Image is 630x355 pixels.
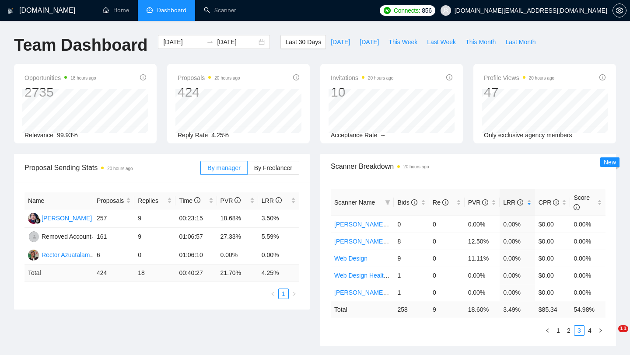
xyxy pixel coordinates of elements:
[422,35,461,49] button: Last Week
[570,284,605,301] td: 0.00%
[433,199,448,206] span: Re
[384,35,422,49] button: This Week
[465,250,500,267] td: 11.11%
[500,216,535,233] td: 0.00%
[545,328,550,333] span: left
[214,76,240,80] time: 20 hours ago
[574,325,584,336] li: 3
[97,196,124,205] span: Proposals
[585,326,595,335] a: 4
[331,161,605,172] span: Scanner Breakdown
[28,251,90,258] a: RARector Azuatalam
[7,4,14,18] img: logo
[57,132,77,139] span: 99.93%
[175,209,217,228] td: 00:23:15
[465,267,500,284] td: 0.00%
[429,284,465,301] td: 0
[368,76,393,80] time: 20 hours ago
[24,132,53,139] span: Relevance
[178,132,208,139] span: Reply Rate
[334,199,375,206] span: Scanner Name
[206,38,213,45] span: swap-right
[293,74,299,80] span: info-circle
[280,35,326,49] button: Last 30 Days
[612,3,626,17] button: setting
[394,216,429,233] td: 0
[207,164,240,171] span: By manager
[564,326,574,335] a: 2
[500,284,535,301] td: 0.00%
[234,197,241,203] span: info-circle
[535,216,570,233] td: $0.00
[334,255,367,262] a: Web Design
[355,35,384,49] button: [DATE]
[217,37,257,47] input: End date
[360,37,379,47] span: [DATE]
[468,199,489,206] span: PVR
[134,246,175,265] td: 0
[254,164,292,171] span: By Freelancer
[570,233,605,250] td: 0.00%
[599,74,605,80] span: info-circle
[394,233,429,250] td: 8
[24,73,96,83] span: Opportunities
[570,216,605,233] td: 0.00%
[443,7,449,14] span: user
[595,325,605,336] li: Next Page
[35,218,41,224] img: gigradar-bm.png
[14,35,147,56] h1: Team Dashboard
[258,228,299,246] td: 5.59%
[29,231,40,242] img: RA
[138,196,165,205] span: Replies
[262,197,282,204] span: LRR
[204,7,236,14] a: searchScanner
[331,301,394,318] td: Total
[147,7,153,13] span: dashboard
[484,73,554,83] span: Profile Views
[570,250,605,267] td: 0.00%
[500,250,535,267] td: 0.00%
[331,132,378,139] span: Acceptance Rate
[93,246,134,265] td: 6
[268,289,278,299] li: Previous Page
[220,197,241,204] span: PVR
[394,250,429,267] td: 9
[42,232,91,241] div: Removed Account
[24,162,200,173] span: Proposal Sending Stats
[465,216,500,233] td: 0.00%
[217,246,258,265] td: 0.00%
[285,37,321,47] span: Last 30 Days
[429,216,465,233] td: 0
[258,265,299,282] td: 4.25 %
[446,74,452,80] span: info-circle
[542,325,553,336] button: left
[429,267,465,284] td: 0
[535,267,570,284] td: $0.00
[278,289,289,299] li: 1
[28,250,39,261] img: RA
[194,197,200,203] span: info-circle
[427,37,456,47] span: Last Week
[553,199,559,205] span: info-circle
[397,199,417,206] span: Bids
[289,289,299,299] button: right
[107,166,133,171] time: 20 hours ago
[134,192,175,209] th: Replies
[429,301,465,318] td: 9
[535,301,570,318] td: $ 85.34
[517,199,523,205] span: info-circle
[442,199,448,205] span: info-circle
[217,265,258,282] td: 21.70 %
[93,228,134,246] td: 161
[394,301,429,318] td: 258
[291,291,297,296] span: right
[28,213,39,224] img: RH
[385,200,390,205] span: filter
[175,265,217,282] td: 00:40:27
[542,325,553,336] li: Previous Page
[600,325,621,346] iframe: Intercom live chat
[553,326,563,335] a: 1
[134,228,175,246] td: 9
[70,76,96,80] time: 18 hours ago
